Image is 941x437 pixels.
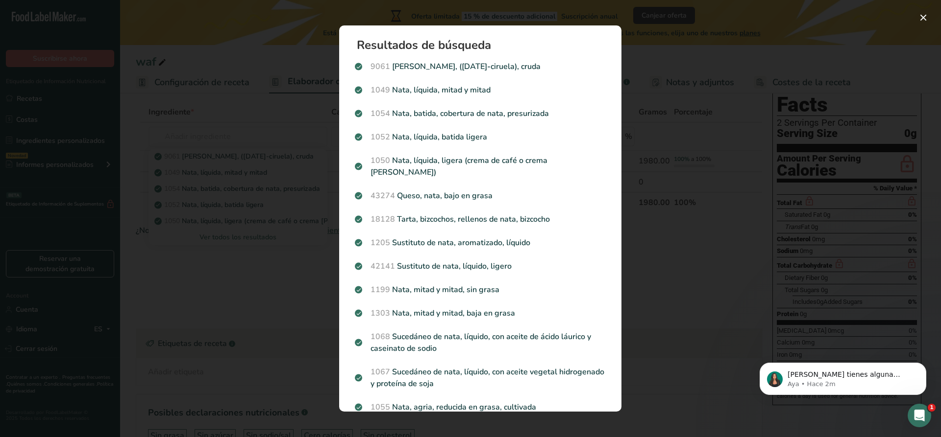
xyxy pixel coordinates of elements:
[371,284,390,295] span: 1199
[371,108,390,119] span: 1054
[355,401,606,413] p: Nata, agria, reducida en grasa, cultivada
[355,260,606,272] p: Sustituto de nata, líquido, ligero
[371,237,390,248] span: 1205
[355,331,606,354] p: Sucedáneo de nata, líquido, con aceite de ácido láurico y caseinato de sodio
[371,155,390,166] span: 1050
[371,308,390,319] span: 1303
[371,261,395,272] span: 42141
[355,108,606,119] p: Nata, batida, cobertura de nata, presurizada
[355,213,606,225] p: Tarta, bizcochos, rellenos de nata, bizcocho
[371,132,390,142] span: 1052
[355,307,606,319] p: Nata, mitad y mitad, baja en grasa
[355,84,606,96] p: Nata, líquida, mitad y mitad
[355,190,606,202] p: Queso, nata, bajo en grasa
[355,237,606,249] p: Sustituto de nata, aromatizado, líquido
[371,61,390,72] span: 9061
[371,331,390,342] span: 1068
[355,284,606,296] p: Nata, mitad y mitad, sin grasa
[908,404,931,427] iframe: Intercom live chat
[928,404,936,412] span: 1
[371,367,390,377] span: 1067
[355,131,606,143] p: Nata, líquida, batida ligera
[745,342,941,411] iframe: Intercom notifications mensaje
[357,39,612,51] h1: Resultados de búsqueda
[371,402,390,413] span: 1055
[371,214,395,225] span: 18128
[371,85,390,95] span: 1049
[371,190,395,201] span: 43274
[355,155,606,178] p: Nata, líquida, ligera (crema de café o crema [PERSON_NAME])
[355,366,606,390] p: Sucedáneo de nata, líquido, con aceite vegetal hidrogenado y proteína de soja
[355,61,606,72] p: [PERSON_NAME], ([DATE]-ciruela), cruda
